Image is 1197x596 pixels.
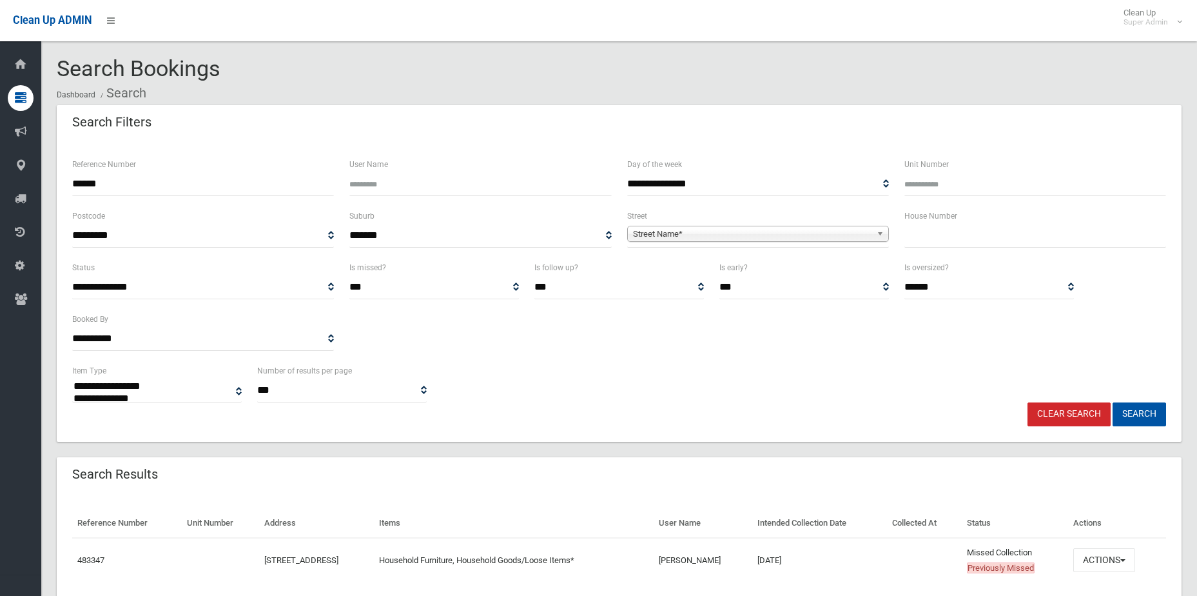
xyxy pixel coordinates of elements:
label: Postcode [72,209,105,223]
label: User Name [349,157,388,172]
li: Search [97,81,146,105]
th: Reference Number [72,509,182,538]
small: Super Admin [1124,17,1168,27]
th: Collected At [887,509,962,538]
label: Suburb [349,209,375,223]
label: Number of results per page [257,364,352,378]
th: Address [259,509,374,538]
label: Is oversized? [904,261,949,275]
td: [DATE] [752,538,888,582]
th: User Name [654,509,752,538]
label: Street [627,209,647,223]
td: Missed Collection [962,538,1068,582]
span: Street Name* [633,226,871,242]
label: Item Type [72,364,106,378]
label: Booked By [72,312,108,326]
button: Search [1113,402,1166,426]
a: [STREET_ADDRESS] [264,555,338,565]
button: Actions [1073,548,1135,572]
a: 483347 [77,555,104,565]
label: Status [72,261,95,275]
span: Previously Missed [967,562,1035,573]
span: Search Bookings [57,55,220,81]
th: Status [962,509,1068,538]
th: Intended Collection Date [752,509,888,538]
a: Clear Search [1027,402,1111,426]
label: House Number [904,209,957,223]
th: Actions [1068,509,1166,538]
label: Is missed? [349,261,386,275]
td: [PERSON_NAME] [654,538,752,582]
a: Dashboard [57,90,95,99]
span: Clean Up ADMIN [13,14,92,26]
header: Search Filters [57,110,167,135]
label: Unit Number [904,157,949,172]
label: Is follow up? [534,261,578,275]
label: Is early? [719,261,748,275]
span: Clean Up [1117,8,1181,27]
label: Reference Number [72,157,136,172]
label: Day of the week [627,157,682,172]
th: Unit Number [182,509,259,538]
td: Household Furniture, Household Goods/Loose Items* [374,538,654,582]
header: Search Results [57,462,173,487]
th: Items [374,509,654,538]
